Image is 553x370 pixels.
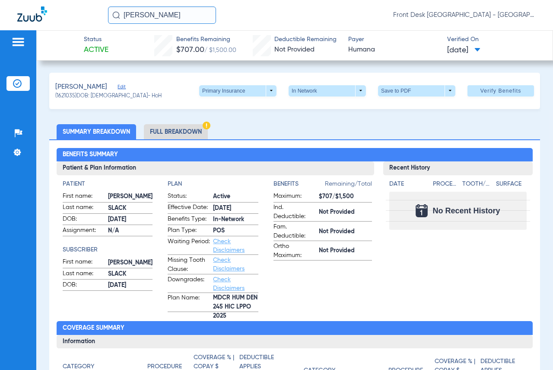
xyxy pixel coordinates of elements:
span: Not Provided [274,46,315,53]
h4: Plan [168,180,258,189]
span: Not Provided [319,208,372,217]
span: Active [213,192,258,201]
h4: Benefits [273,180,325,189]
span: [DATE] [108,215,153,224]
span: Waiting Period: [168,237,210,254]
span: [PERSON_NAME] [108,192,153,201]
img: Calendar [416,204,428,217]
span: No Recent History [433,206,500,215]
span: [DATE] [108,281,153,290]
app-breakdown-title: Date [389,180,426,192]
span: Not Provided [319,227,372,236]
h2: Coverage Summary [57,321,532,335]
span: Active [84,45,108,55]
span: Humana [348,45,440,55]
img: Zuub Logo [17,6,47,22]
h4: Tooth/Quad [462,180,493,189]
span: Benefits Remaining [176,35,236,44]
span: [DATE] [213,204,258,213]
span: Maximum: [273,192,316,202]
span: Missing Tooth Clause: [168,256,210,274]
h3: Recent History [383,161,533,175]
img: Search Icon [112,11,120,19]
img: Hazard [203,122,210,129]
span: SLACK [108,270,153,279]
span: Plan Type: [168,226,210,236]
span: In-Network [213,215,258,224]
span: First name: [63,192,105,202]
h4: Subscriber [63,245,153,254]
span: [DATE] [447,45,480,56]
app-breakdown-title: Procedure [433,180,459,192]
h4: Procedure [433,180,459,189]
span: Front Desk [GEOGRAPHIC_DATA] - [GEOGRAPHIC_DATA] | My Community Dental Centers [393,11,536,19]
app-breakdown-title: Benefits [273,180,325,192]
span: Fam. Deductible: [273,222,316,241]
img: hamburger-icon [11,37,25,47]
input: Search for patients [108,6,216,24]
span: MDCR HUM DEN 245 HIC LPPO 2025 [213,302,258,312]
span: DOB: [63,280,105,291]
h3: Patient & Plan Information [57,161,374,175]
span: Status: [168,192,210,202]
span: Deductible Remaining [274,35,337,44]
span: Effective Date: [168,203,210,213]
span: $707.00 [176,46,204,54]
a: Check Disclaimers [213,277,245,291]
span: N/A [108,226,153,235]
app-breakdown-title: Tooth/Quad [462,180,493,192]
span: Last name: [63,269,105,280]
li: Full Breakdown [144,124,208,139]
span: Status [84,35,108,44]
button: Primary Insurance [199,85,276,97]
span: Plan Name: [168,293,210,312]
a: Check Disclaimers [213,238,245,253]
span: DOB: [63,215,105,225]
span: Downgrades: [168,275,210,293]
span: $707/$1,500 [319,192,372,201]
span: / $1,500.00 [204,47,236,53]
a: Check Disclaimers [213,257,245,272]
h3: Information [57,335,532,349]
span: POS [213,226,258,235]
span: Last name: [63,203,105,213]
span: (1621035) DOB: [DEMOGRAPHIC_DATA] - HoH [55,93,162,100]
button: Verify Benefits [467,85,534,97]
h4: Patient [63,180,153,189]
span: Remaining/Total [325,180,372,192]
span: Verified On [447,35,539,44]
button: In Network [289,85,366,97]
h2: Benefits Summary [57,148,532,162]
li: Summary Breakdown [57,124,136,139]
button: Save to PDF [378,85,455,97]
span: Assignment: [63,226,105,236]
span: Payer [348,35,440,44]
app-breakdown-title: Surface [496,180,527,192]
span: [PERSON_NAME] [108,258,153,267]
h4: Surface [496,180,527,189]
span: Ind. Deductible: [273,203,316,221]
span: [PERSON_NAME] [55,82,107,93]
span: Not Provided [319,246,372,255]
span: SLACK [108,204,153,213]
span: Benefits Type: [168,215,210,225]
h4: Date [389,180,426,189]
span: Verify Benefits [480,87,521,94]
span: Ortho Maximum: [273,242,316,260]
span: First name: [63,257,105,268]
span: Edit [118,84,125,92]
iframe: Chat Widget [510,328,553,370]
